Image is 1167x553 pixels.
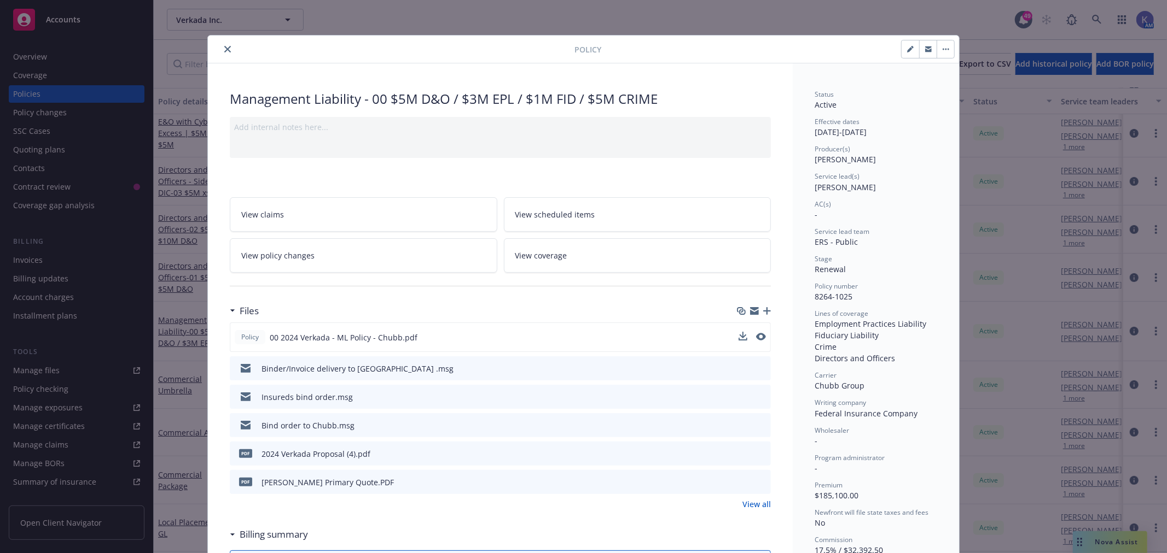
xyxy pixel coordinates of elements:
span: pdf [239,449,252,457]
button: preview file [756,332,766,343]
button: download file [739,448,748,460]
span: 00 2024 Verkada - ML Policy - Chubb.pdf [270,332,417,343]
button: preview file [757,363,767,374]
div: [DATE] - [DATE] [815,117,937,138]
button: preview file [756,333,766,340]
div: Employment Practices Liability [815,318,937,330]
div: Binder/Invoice delivery to [GEOGRAPHIC_DATA] .msg [262,363,454,374]
a: View all [742,498,771,510]
span: Policy number [815,281,858,291]
button: download file [739,476,748,488]
span: Policy [574,44,601,55]
span: - [815,436,817,446]
span: Status [815,90,834,99]
span: No [815,517,825,528]
span: Program administrator [815,453,885,462]
div: Add internal notes here... [234,121,767,133]
button: close [221,43,234,56]
button: download file [739,332,747,343]
button: preview file [757,448,767,460]
a: View scheduled items [504,197,771,232]
span: Federal Insurance Company [815,408,918,419]
span: Newfront will file state taxes and fees [815,508,928,517]
div: Billing summary [230,527,308,542]
span: AC(s) [815,199,831,209]
button: download file [739,391,748,403]
h3: Files [240,304,259,318]
div: 2024 Verkada Proposal (4).pdf [262,448,370,460]
span: 8264-1025 [815,291,852,302]
a: View policy changes [230,238,497,273]
span: Service lead team [815,227,869,236]
a: View coverage [504,238,771,273]
span: View scheduled items [515,209,595,220]
span: View claims [241,209,284,220]
a: View claims [230,197,497,232]
span: Writing company [815,398,866,407]
span: Policy [239,332,261,342]
span: Chubb Group [815,380,864,391]
div: Directors and Officers [815,352,937,364]
div: Insureds bind order.msg [262,391,353,403]
span: Effective dates [815,117,860,126]
span: PDF [239,478,252,486]
div: Crime [815,341,937,352]
span: Producer(s) [815,144,850,154]
span: $185,100.00 [815,490,858,501]
span: ERS - Public [815,237,858,247]
div: Management Liability - 00 $5M D&O / $3M EPL / $1M FID / $5M CRIME [230,90,771,108]
span: Commission [815,535,852,544]
div: Fiduciary Liability [815,330,937,341]
div: Files [230,304,259,318]
button: download file [739,363,748,374]
span: Lines of coverage [815,309,868,318]
button: preview file [757,476,767,488]
span: - [815,463,817,473]
span: Stage [815,254,832,263]
span: Renewal [815,264,846,274]
div: Bind order to Chubb.msg [262,420,355,431]
span: [PERSON_NAME] [815,154,876,164]
div: [PERSON_NAME] Primary Quote.PDF [262,476,394,488]
span: View policy changes [241,250,315,261]
span: [PERSON_NAME] [815,182,876,192]
span: Carrier [815,370,837,380]
h3: Billing summary [240,527,308,542]
span: Wholesaler [815,426,849,435]
span: View coverage [515,250,567,261]
button: download file [739,332,747,340]
span: - [815,209,817,220]
span: Service lead(s) [815,172,860,181]
button: download file [739,420,748,431]
button: preview file [757,420,767,431]
span: Active [815,99,837,110]
span: Premium [815,480,843,490]
button: preview file [757,391,767,403]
